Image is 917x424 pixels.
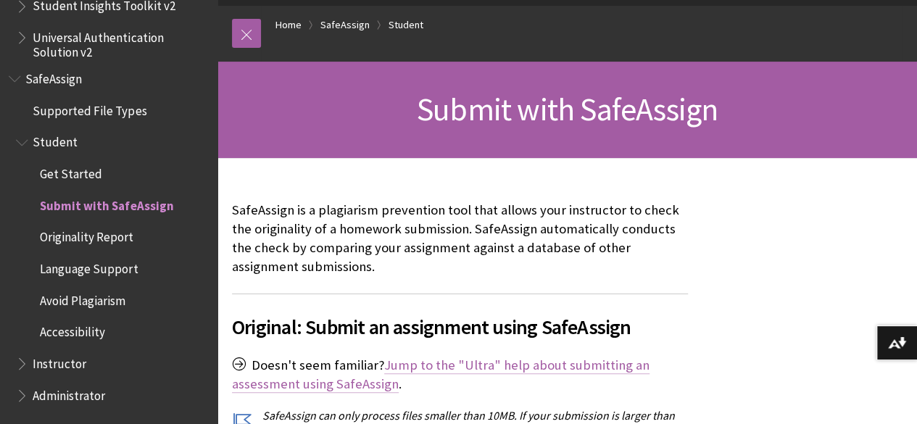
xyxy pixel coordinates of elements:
[232,356,688,394] p: Doesn't seem familiar? .
[40,194,173,213] span: Submit with SafeAssign
[40,288,125,308] span: Avoid Plagiarism
[40,225,133,245] span: Originality Report
[232,312,688,342] span: Original: Submit an assignment using SafeAssign
[417,89,718,129] span: Submit with SafeAssign
[33,25,207,59] span: Universal Authentication Solution v2
[232,201,688,277] p: SafeAssign is a plagiarism prevention tool that allows your instructor to check the originality o...
[389,16,423,34] a: Student
[40,162,102,181] span: Get Started
[275,16,302,34] a: Home
[320,16,370,34] a: SafeAssign
[9,67,209,407] nav: Book outline for Blackboard SafeAssign
[33,130,78,150] span: Student
[25,67,82,86] span: SafeAssign
[232,357,650,393] a: Jump to the "Ultra" help about submitting an assessment using SafeAssign
[33,352,86,371] span: Instructor
[33,383,105,403] span: Administrator
[33,99,146,118] span: Supported File Types
[40,320,105,340] span: Accessibility
[40,257,138,276] span: Language Support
